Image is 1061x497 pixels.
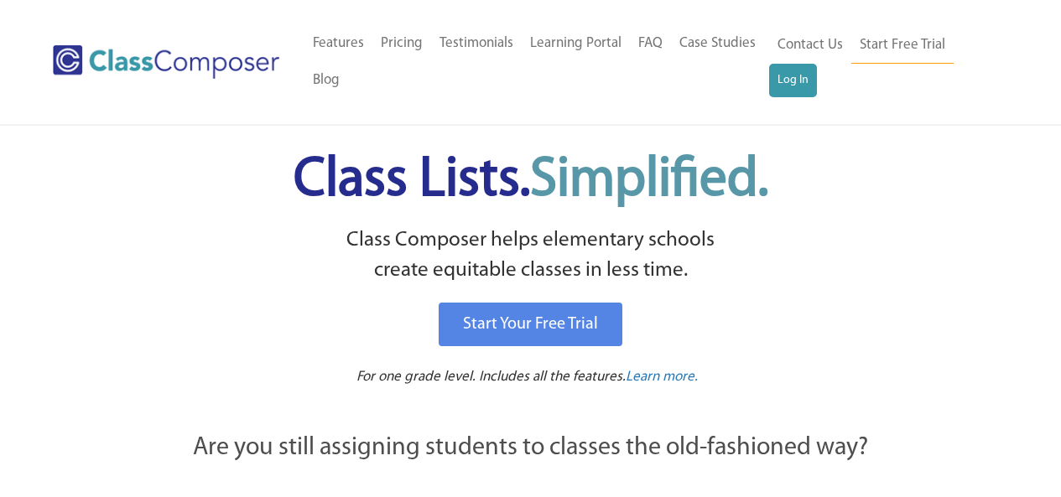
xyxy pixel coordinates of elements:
[356,370,626,384] span: For one grade level. Includes all the features.
[626,370,698,384] span: Learn more.
[463,316,598,333] span: Start Your Free Trial
[304,62,348,99] a: Blog
[304,25,372,62] a: Features
[530,153,768,208] span: Simplified.
[53,45,279,79] img: Class Composer
[439,303,622,346] a: Start Your Free Trial
[522,25,630,62] a: Learning Portal
[769,64,817,97] a: Log In
[851,27,954,65] a: Start Free Trial
[626,367,698,388] a: Learn more.
[294,153,768,208] span: Class Lists.
[630,25,671,62] a: FAQ
[769,27,851,64] a: Contact Us
[671,25,764,62] a: Case Studies
[103,430,959,467] p: Are you still assigning students to classes the old-fashioned way?
[101,225,961,287] p: Class Composer helps elementary schools create equitable classes in less time.
[769,27,996,97] nav: Header Menu
[372,25,431,62] a: Pricing
[431,25,522,62] a: Testimonials
[304,25,769,99] nav: Header Menu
